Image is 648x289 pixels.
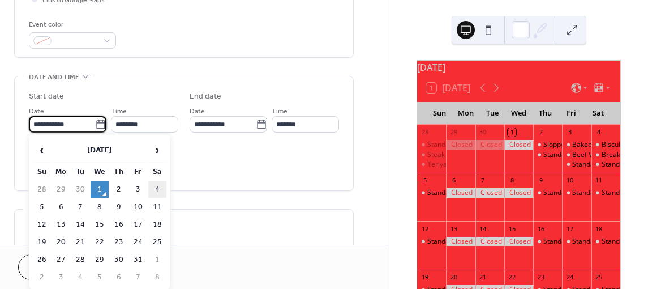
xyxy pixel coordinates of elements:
[505,102,532,125] div: Wed
[52,269,70,286] td: 3
[420,128,429,137] div: 28
[543,150,610,160] div: Standard Pizza Menu
[148,252,166,268] td: 1
[110,269,128,286] td: 6
[110,234,128,250] td: 23
[537,176,545,185] div: 9
[565,176,574,185] div: 10
[453,102,479,125] div: Mon
[426,102,453,125] div: Sun
[417,140,446,150] div: Standard Pizza Menu
[33,164,51,180] th: Su
[533,188,562,198] div: Standard Pizza Menu
[148,199,166,215] td: 11
[71,199,89,215] td: 7
[572,188,639,198] div: Standard Pizza Menu
[52,234,70,250] td: 20
[91,216,109,233] td: 15
[446,140,475,150] div: Closed
[129,234,147,250] td: 24
[91,252,109,268] td: 29
[572,160,639,169] div: Standard Pizza Menu
[29,71,79,83] span: Date and time
[148,216,166,233] td: 18
[91,181,109,198] td: 1
[449,224,458,233] div: 13
[595,273,603,282] div: 25
[52,164,70,180] th: Mo
[29,105,44,117] span: Date
[449,176,458,185] div: 6
[475,237,504,246] div: Closed
[533,140,562,150] div: Sloppy Joe Sandwich | $9.25
[504,237,533,246] div: Closed
[52,181,70,198] td: 29
[149,139,166,161] span: ›
[543,188,610,198] div: Standard Pizza Menu
[479,128,487,137] div: 30
[52,252,70,268] td: 27
[148,269,166,286] td: 8
[508,128,516,137] div: 1
[71,164,89,180] th: Tu
[148,164,166,180] th: Sa
[508,224,516,233] div: 15
[33,199,51,215] td: 5
[427,188,494,198] div: Standard Pizza Menu
[562,150,591,160] div: Beef Veggie Soup | $8.50
[33,269,51,286] td: 2
[446,188,475,198] div: Closed
[475,140,504,150] div: Closed
[504,140,533,150] div: Closed
[129,164,147,180] th: Fr
[449,273,458,282] div: 20
[479,273,487,282] div: 21
[537,273,545,282] div: 23
[129,269,147,286] td: 7
[595,128,603,137] div: 4
[148,181,166,198] td: 4
[190,105,205,117] span: Date
[562,188,591,198] div: Standard Pizza Menu
[543,237,610,246] div: Standard Pizza Menu
[111,105,127,117] span: Time
[18,254,88,280] button: Cancel
[591,160,620,169] div: Standard Pizza Menu
[562,140,591,150] div: Baked Parmesan Chicken | $12.75
[110,181,128,198] td: 2
[71,181,89,198] td: 30
[52,138,147,163] th: [DATE]
[532,102,559,125] div: Thu
[537,128,545,137] div: 2
[71,234,89,250] td: 21
[190,91,221,103] div: End date
[71,216,89,233] td: 14
[29,19,114,31] div: Event color
[543,140,644,150] div: Sloppy [PERSON_NAME] | $9.25
[504,188,533,198] div: Closed
[475,188,504,198] div: Closed
[91,269,109,286] td: 5
[479,224,487,233] div: 14
[91,234,109,250] td: 22
[33,139,50,161] span: ‹
[52,199,70,215] td: 6
[427,140,494,150] div: Standard Pizza Menu
[591,140,620,150] div: Biscuits & Gravy
[33,181,51,198] td: 28
[585,102,611,125] div: Sat
[417,237,446,246] div: Standard Pizza Menu
[272,105,287,117] span: Time
[420,176,429,185] div: 5
[565,224,574,233] div: 17
[148,234,166,250] td: 25
[110,216,128,233] td: 16
[129,216,147,233] td: 17
[110,199,128,215] td: 9
[91,199,109,215] td: 8
[420,224,429,233] div: 12
[129,199,147,215] td: 10
[508,176,516,185] div: 8
[33,234,51,250] td: 19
